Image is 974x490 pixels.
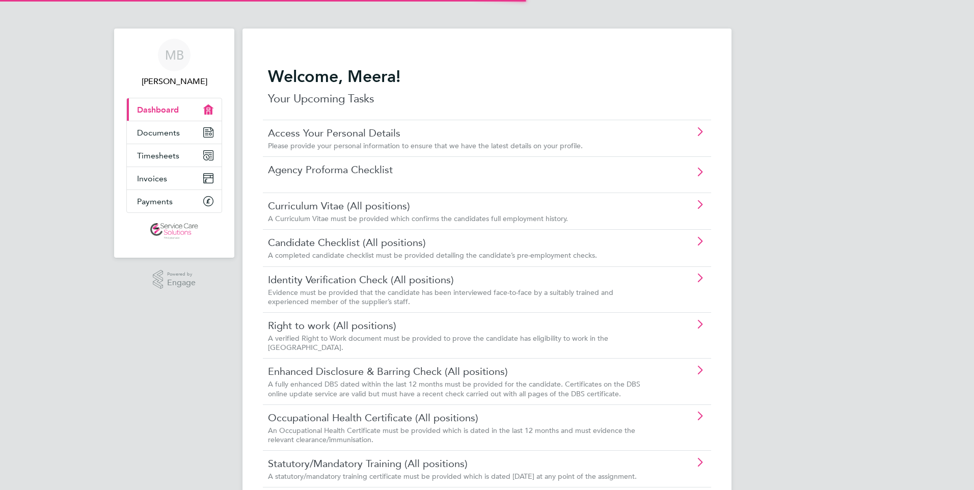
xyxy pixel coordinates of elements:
span: Engage [167,279,196,287]
a: Payments [127,190,222,212]
a: Access Your Personal Details [268,126,648,140]
span: Timesheets [137,151,179,160]
span: Powered by [167,270,196,279]
span: Documents [137,128,180,138]
span: An Occupational Health Certificate must be provided which is dated in the last 12 months and must... [268,426,635,444]
span: A Curriculum Vitae must be provided which confirms the candidates full employment history. [268,214,568,223]
span: A statutory/mandatory training certificate must be provided which is dated [DATE] at any point of... [268,472,637,481]
p: Your Upcoming Tasks [268,91,706,107]
a: Invoices [127,167,222,189]
a: Dashboard [127,98,222,121]
img: servicecare-logo-retina.png [150,223,198,239]
a: Identity Verification Check (All positions) [268,273,648,286]
span: Meera Bhalla [126,75,222,88]
span: Payments [137,197,173,206]
span: A fully enhanced DBS dated within the last 12 months must be provided for the candidate. Certific... [268,379,640,398]
nav: Main navigation [114,29,234,258]
a: Timesheets [127,144,222,167]
a: Go to home page [126,223,222,239]
span: Please provide your personal information to ensure that we have the latest details on your profile. [268,141,583,150]
span: Evidence must be provided that the candidate has been interviewed face-to-face by a suitably trai... [268,288,613,306]
a: Powered byEngage [153,270,196,289]
a: Occupational Health Certificate (All positions) [268,411,648,424]
span: MB [165,48,184,62]
span: A verified Right to Work document must be provided to prove the candidate has eligibility to work... [268,334,608,352]
span: A completed candidate checklist must be provided detailing the candidate’s pre-employment checks. [268,251,597,260]
h2: Welcome, Meera! [268,66,706,87]
a: MB[PERSON_NAME] [126,39,222,88]
a: Right to work (All positions) [268,319,648,332]
span: Invoices [137,174,167,183]
span: Dashboard [137,105,179,115]
a: Enhanced Disclosure & Barring Check (All positions) [268,365,648,378]
a: Documents [127,121,222,144]
a: Curriculum Vitae (All positions) [268,199,648,212]
a: Agency Proforma Checklist [268,163,648,176]
a: Statutory/Mandatory Training (All positions) [268,457,648,470]
a: Candidate Checklist (All positions) [268,236,648,249]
